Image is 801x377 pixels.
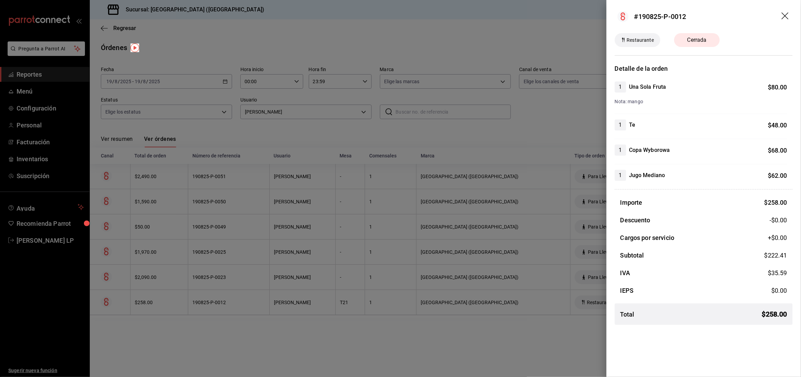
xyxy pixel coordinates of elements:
[615,99,643,104] span: Nota: mango
[768,122,787,129] span: $ 48.00
[615,83,626,91] span: 1
[771,287,787,294] span: $ 0.00
[615,64,793,73] h3: Detalle de la orden
[624,37,657,44] span: Restaurante
[620,198,642,207] h3: Importe
[620,268,630,278] h3: IVA
[768,172,787,179] span: $ 62.00
[131,43,139,52] img: Tooltip marker
[762,309,787,319] span: $ 258.00
[615,171,626,180] span: 1
[615,146,626,154] span: 1
[782,12,790,21] button: drag
[634,11,686,22] div: #190825-P-0012
[629,121,635,129] h4: Te
[629,83,666,91] h4: Una Sola Fruta
[629,171,665,180] h4: Jugo Mediano
[615,121,626,129] span: 1
[764,252,787,259] span: $ 222.41
[620,215,650,225] h3: Descuento
[620,251,644,260] h3: Subtotal
[620,286,634,295] h3: IEPS
[620,233,675,242] h3: Cargos por servicio
[629,146,670,154] h4: Copa Wyborowa
[683,36,711,44] span: Cerrada
[768,147,787,154] span: $ 68.00
[764,199,787,206] span: $ 258.00
[620,310,635,319] h3: Total
[770,215,787,225] span: -$0.00
[768,269,787,277] span: $ 35.59
[768,84,787,91] span: $ 80.00
[768,233,787,242] span: +$ 0.00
